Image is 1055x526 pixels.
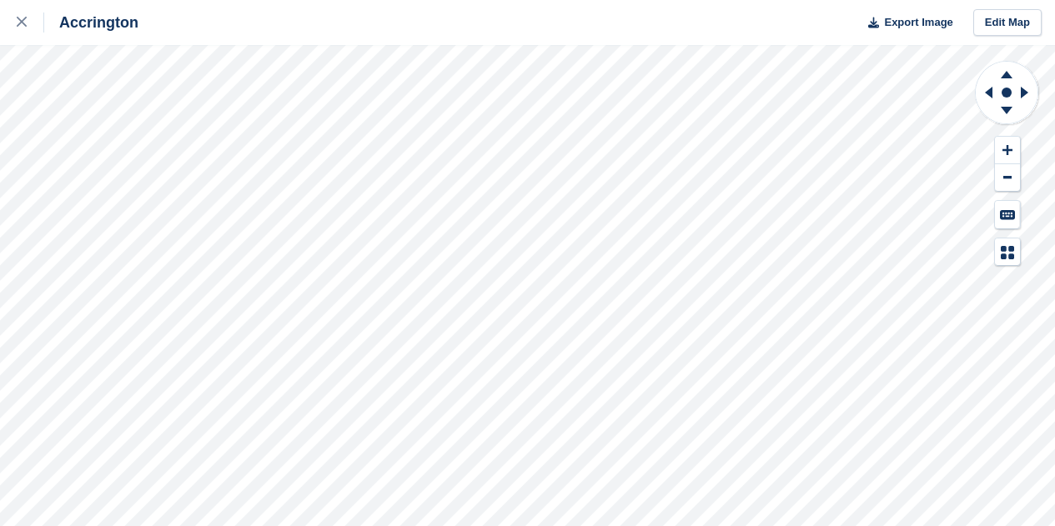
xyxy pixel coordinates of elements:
[973,9,1042,37] a: Edit Map
[995,201,1020,228] button: Keyboard Shortcuts
[858,9,953,37] button: Export Image
[884,14,952,31] span: Export Image
[995,137,1020,164] button: Zoom In
[44,13,138,33] div: Accrington
[995,164,1020,192] button: Zoom Out
[995,238,1020,266] button: Map Legend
